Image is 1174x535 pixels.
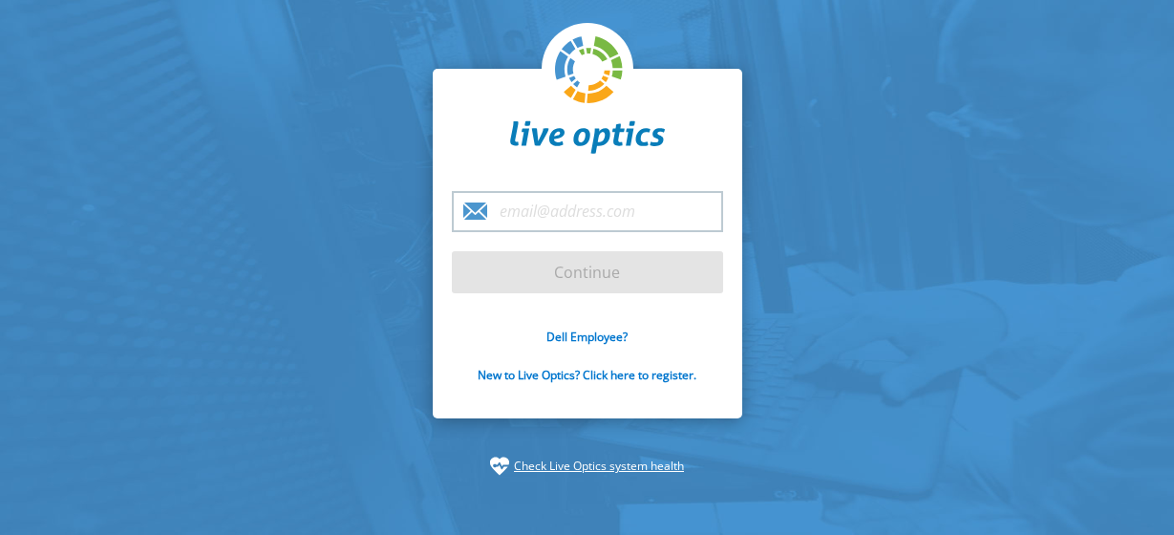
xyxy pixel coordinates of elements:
[555,36,624,105] img: liveoptics-logo.svg
[478,367,696,383] a: New to Live Optics? Click here to register.
[490,457,509,476] img: status-check-icon.svg
[514,457,684,476] a: Check Live Optics system health
[510,120,665,155] img: liveoptics-word.svg
[452,191,723,232] input: email@address.com
[546,329,628,345] a: Dell Employee?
